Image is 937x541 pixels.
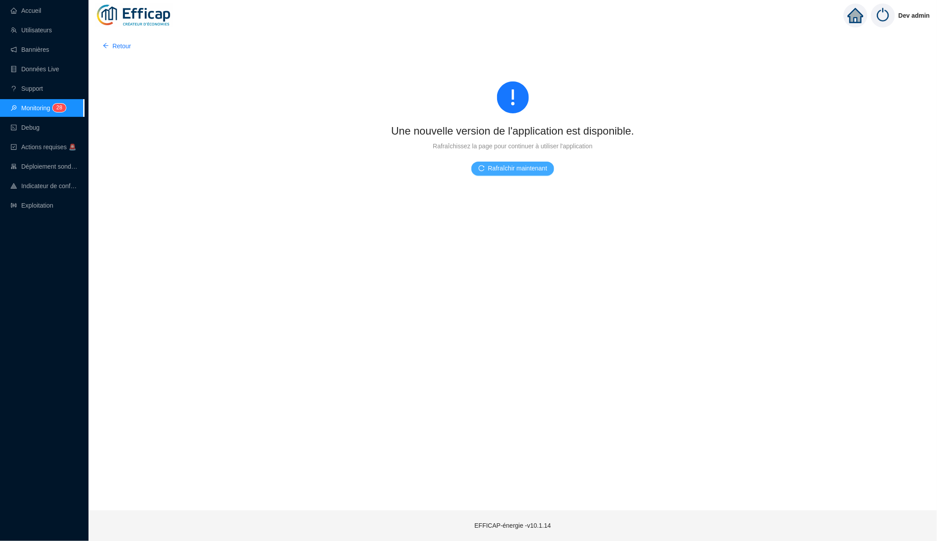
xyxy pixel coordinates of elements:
[11,66,59,73] a: databaseDonnées Live
[478,165,485,171] span: reload
[11,104,63,112] a: monitorMonitoring28
[898,1,930,30] span: Dev admin
[53,104,66,112] sup: 28
[96,39,138,53] button: Retour
[871,4,895,27] img: power
[11,7,41,14] a: homeAccueil
[497,81,529,113] span: exclamation-circle
[110,142,916,151] div: Rafraîchissez la page pour continuer à utiliser l'application
[112,42,131,51] span: Retour
[11,182,78,189] a: heat-mapIndicateur de confort
[488,164,548,173] span: Rafraîchir maintenant
[848,8,864,23] span: home
[11,85,43,92] a: questionSupport
[110,124,916,138] div: Une nouvelle version de l'application est disponible.
[11,144,17,150] span: check-square
[11,46,49,53] a: notificationBannières
[471,162,555,176] button: Rafraîchir maintenant
[11,163,78,170] a: clusterDéploiement sondes
[11,124,39,131] a: codeDebug
[11,202,53,209] a: slidersExploitation
[474,522,551,529] span: EFFICAP-énergie - v10.1.14
[56,104,59,111] span: 2
[103,43,109,49] span: arrow-left
[21,143,76,151] span: Actions requises 🚨
[11,27,52,34] a: teamUtilisateurs
[59,104,62,111] span: 8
